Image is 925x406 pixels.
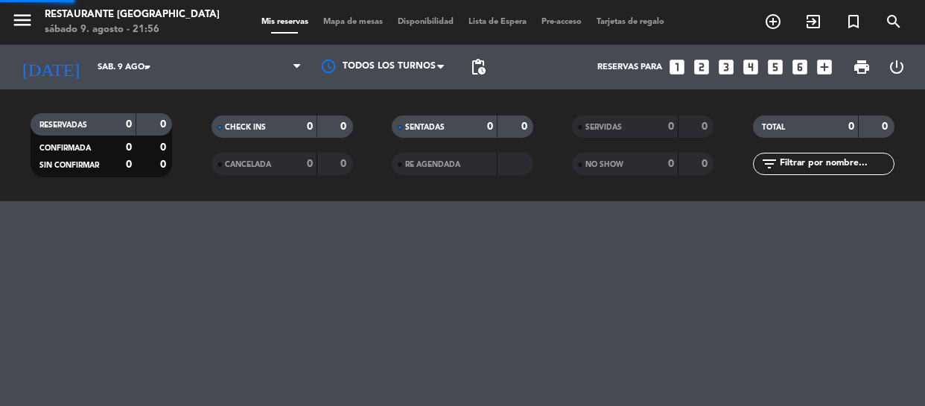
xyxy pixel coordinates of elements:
span: SERVIDAS [585,124,622,131]
input: Filtrar por nombre... [778,156,894,172]
i: add_box [815,57,834,77]
i: power_settings_new [888,58,906,76]
span: Lista de Espera [461,18,534,26]
span: RE AGENDADA [405,161,460,168]
strong: 0 [126,142,132,153]
i: looks_one [667,57,687,77]
i: looks_two [692,57,711,77]
i: search [885,13,903,31]
strong: 0 [702,159,711,169]
i: looks_3 [716,57,736,77]
strong: 0 [307,159,313,169]
span: Mapa de mesas [316,18,390,26]
strong: 0 [882,121,891,132]
strong: 0 [160,159,169,170]
span: Reservas para [597,63,662,72]
span: pending_actions [469,58,487,76]
div: sábado 9. agosto - 21:56 [45,22,220,37]
i: exit_to_app [804,13,822,31]
strong: 0 [521,121,530,132]
strong: 0 [340,121,349,132]
span: Mis reservas [254,18,316,26]
strong: 0 [668,159,674,169]
strong: 0 [307,121,313,132]
i: turned_in_not [845,13,862,31]
i: [DATE] [11,51,90,83]
strong: 0 [160,142,169,153]
i: looks_5 [766,57,785,77]
span: Pre-acceso [534,18,589,26]
span: NO SHOW [585,161,623,168]
span: Disponibilidad [390,18,461,26]
span: CONFIRMADA [39,145,91,152]
span: SENTADAS [405,124,445,131]
i: looks_4 [741,57,760,77]
span: TOTAL [762,124,785,131]
span: CANCELADA [225,161,271,168]
strong: 0 [340,159,349,169]
i: arrow_drop_down [139,58,156,76]
strong: 0 [848,121,854,132]
span: CHECK INS [225,124,266,131]
i: filter_list [760,155,778,173]
strong: 0 [487,121,493,132]
span: SIN CONFIRMAR [39,162,99,169]
strong: 0 [668,121,674,132]
span: print [853,58,871,76]
div: Restaurante [GEOGRAPHIC_DATA] [45,7,220,22]
strong: 0 [126,119,132,130]
div: LOG OUT [880,45,915,89]
button: menu [11,9,34,37]
strong: 0 [160,119,169,130]
strong: 0 [702,121,711,132]
i: menu [11,9,34,31]
span: RESERVADAS [39,121,87,129]
i: looks_6 [790,57,810,77]
i: add_circle_outline [764,13,782,31]
span: Tarjetas de regalo [589,18,672,26]
strong: 0 [126,159,132,170]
